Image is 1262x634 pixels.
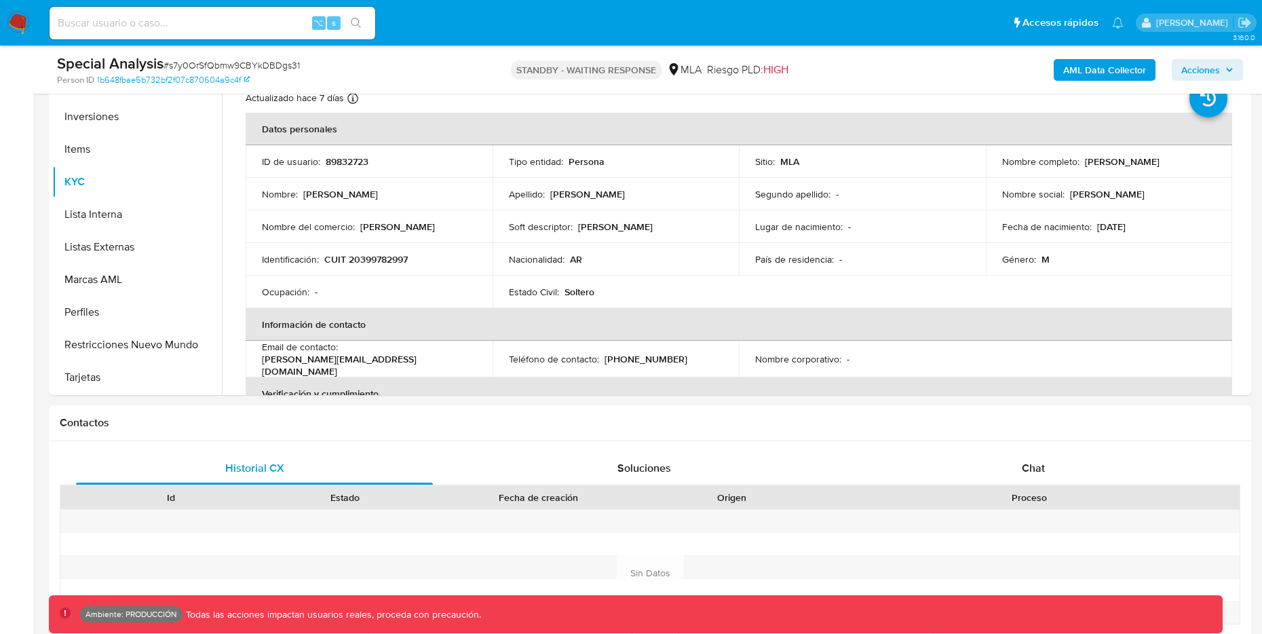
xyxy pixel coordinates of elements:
[1022,460,1045,476] span: Chat
[1054,59,1155,81] button: AML Data Collector
[755,253,834,265] p: País de residencia :
[1172,59,1243,81] button: Acciones
[303,188,378,200] p: [PERSON_NAME]
[509,155,563,168] p: Tipo entidad :
[52,263,222,296] button: Marcas AML
[763,62,788,77] span: HIGH
[569,155,605,168] p: Persona
[50,14,375,32] input: Buscar usuario o caso...
[52,100,222,133] button: Inversiones
[839,253,842,265] p: -
[52,361,222,394] button: Tarjetas
[332,16,336,29] span: s
[262,353,471,377] p: [PERSON_NAME][EMAIL_ADDRESS][DOMAIN_NAME]
[828,491,1230,504] div: Proceso
[509,221,573,233] p: Soft descriptor :
[262,221,355,233] p: Nombre del comercio :
[60,416,1240,430] h1: Contactos
[164,58,300,72] span: # s7y0OrSfQbmw9CBYkDBDgs31
[97,74,250,86] a: 1b648fbae5b732bf2f07c870604a9c4f
[52,166,222,198] button: KYC
[246,308,1232,341] th: Información de contacto
[246,92,344,105] p: Actualizado hace 7 días
[1238,16,1252,30] a: Salir
[246,377,1232,410] th: Verificación y cumplimiento
[578,221,653,233] p: [PERSON_NAME]
[836,188,839,200] p: -
[654,491,809,504] div: Origen
[1022,16,1098,30] span: Accesos rápidos
[94,491,248,504] div: Id
[262,188,298,200] p: Nombre :
[755,188,830,200] p: Segundo apellido :
[509,286,559,298] p: Estado Civil :
[1181,59,1220,81] span: Acciones
[509,253,565,265] p: Nacionalidad :
[326,155,368,168] p: 89832723
[550,188,625,200] p: [PERSON_NAME]
[52,329,222,361] button: Restricciones Nuevo Mundo
[848,221,851,233] p: -
[1085,155,1160,168] p: [PERSON_NAME]
[85,612,177,617] p: Ambiente: PRODUCCIÓN
[442,491,635,504] div: Fecha de creación
[1002,221,1092,233] p: Fecha de nacimiento :
[267,491,422,504] div: Estado
[1041,253,1050,265] p: M
[509,188,545,200] p: Apellido :
[52,133,222,166] button: Items
[183,608,481,621] p: Todas las acciones impactan usuarios reales, proceda con precaución.
[52,231,222,263] button: Listas Externas
[617,460,671,476] span: Soluciones
[324,253,408,265] p: CUIT 20399782997
[315,286,318,298] p: -
[1002,188,1065,200] p: Nombre social :
[342,14,370,33] button: search-icon
[360,221,435,233] p: [PERSON_NAME]
[57,74,94,86] b: Person ID
[262,341,338,353] p: Email de contacto :
[57,52,164,74] b: Special Analysis
[667,62,702,77] div: MLA
[1112,17,1124,29] a: Notificaciones
[262,253,319,265] p: Identificación :
[225,460,284,476] span: Historial CX
[570,253,582,265] p: AR
[1097,221,1126,233] p: [DATE]
[707,62,788,77] span: Riesgo PLD:
[755,155,775,168] p: Sitio :
[755,221,843,233] p: Lugar de nacimiento :
[1002,155,1079,168] p: Nombre completo :
[1063,59,1146,81] b: AML Data Collector
[262,286,309,298] p: Ocupación :
[52,198,222,231] button: Lista Interna
[511,60,662,79] p: STANDBY - WAITING RESPONSE
[605,353,687,365] p: [PHONE_NUMBER]
[755,353,841,365] p: Nombre corporativo :
[509,353,599,365] p: Teléfono de contacto :
[313,16,324,29] span: ⌥
[565,286,594,298] p: Soltero
[1233,32,1255,43] span: 3.160.0
[1156,16,1233,29] p: luis.birchenz@mercadolibre.com
[246,113,1232,145] th: Datos personales
[847,353,849,365] p: -
[262,155,320,168] p: ID de usuario :
[1070,188,1145,200] p: [PERSON_NAME]
[1002,253,1036,265] p: Género :
[52,296,222,329] button: Perfiles
[780,155,799,168] p: MLA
